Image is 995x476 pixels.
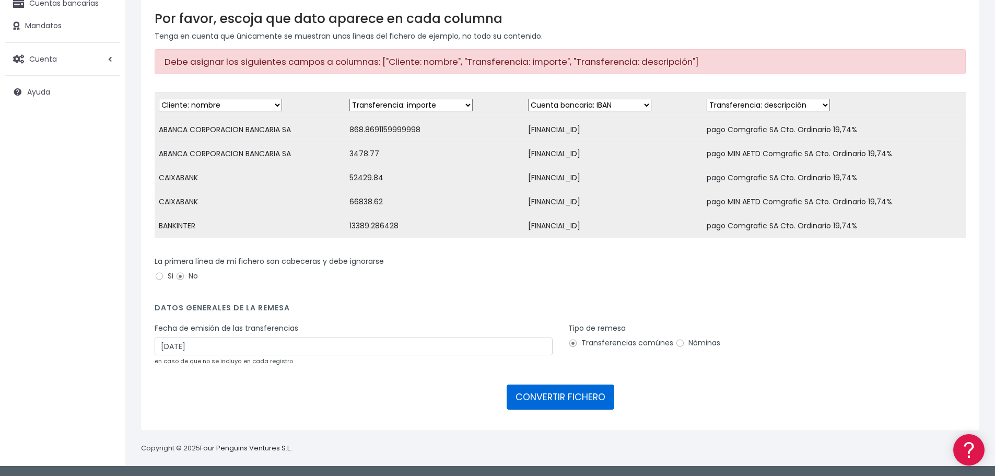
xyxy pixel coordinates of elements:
button: CONVERTIR FICHERO [507,385,614,410]
td: 3478.77 [345,142,524,166]
span: Ayuda [27,87,50,97]
td: pago Comgrafic SA Cto. Ordinario 19,74% [703,166,966,190]
a: Four Penguins Ventures S.L. [200,443,291,453]
td: pago MIN AETD Comgrafic SA Cto. Ordinario 19,74% [703,190,966,214]
td: 66838.62 [345,190,524,214]
td: [FINANCIAL_ID] [524,118,703,142]
td: CAIXABANK [155,190,345,214]
td: ABANCA CORPORACION BANCARIA SA [155,142,345,166]
label: La primera línea de mi fichero son cabeceras y debe ignorarse [155,256,384,267]
td: ABANCA CORPORACION BANCARIA SA [155,118,345,142]
td: CAIXABANK [155,166,345,190]
label: Nóminas [675,338,720,349]
td: [FINANCIAL_ID] [524,142,703,166]
small: en caso de que no se incluya en cada registro [155,357,293,365]
a: Ayuda [5,81,120,103]
a: Cuenta [5,48,120,70]
td: [FINANCIAL_ID] [524,190,703,214]
p: Copyright © 2025 . [141,443,293,454]
td: [FINANCIAL_ID] [524,166,703,190]
td: pago MIN AETD Comgrafic SA Cto. Ordinario 19,74% [703,142,966,166]
label: No [175,271,198,282]
div: Debe asignar los siguientes campos a columnas: ["Cliente: nombre", "Transferencia: importe", "Tra... [155,49,966,74]
h4: Datos generales de la remesa [155,304,966,318]
label: Tipo de remesa [568,323,626,334]
td: pago Comgrafic SA Cto. Ordinario 19,74% [703,118,966,142]
label: Transferencias comúnes [568,338,673,349]
td: BANKINTER [155,214,345,238]
td: 13389.286428 [345,214,524,238]
label: Si [155,271,173,282]
a: Mandatos [5,15,120,37]
td: pago Comgrafic SA Cto. Ordinario 19,74% [703,214,966,238]
span: Cuenta [29,53,57,64]
h3: Por favor, escoja que dato aparece en cada columna [155,11,966,26]
td: 868.8691159999998 [345,118,524,142]
label: Fecha de emisión de las transferencias [155,323,298,334]
td: 52429.84 [345,166,524,190]
td: [FINANCIAL_ID] [524,214,703,238]
p: Tenga en cuenta que únicamente se muestran unas líneas del fichero de ejemplo, no todo su contenido. [155,30,966,42]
